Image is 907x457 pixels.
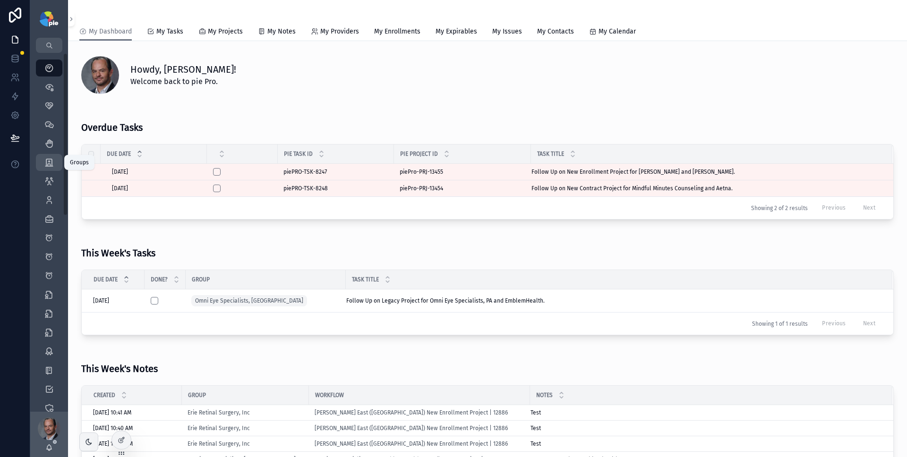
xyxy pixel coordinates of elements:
[537,23,574,42] a: My Contacts
[537,27,574,36] span: My Contacts
[258,23,296,42] a: My Notes
[531,409,881,416] a: Test
[79,23,132,41] a: My Dashboard
[93,297,109,305] span: [DATE]
[93,440,176,448] a: [DATE] 10:40 AM
[70,159,89,166] div: Groups
[531,440,541,448] span: Test
[537,150,564,158] span: Task Title
[93,409,176,416] a: [DATE] 10:41 AM
[599,27,636,36] span: My Calendar
[283,185,388,192] a: piePRO-TSK-8248
[188,409,303,416] a: Erie Retinal Surgery, Inc
[151,276,168,283] span: Done?
[94,391,115,399] span: Created
[531,409,541,416] span: Test
[130,76,236,87] span: Welcome back to pie Pro.
[188,424,303,432] a: Erie Retinal Surgery, Inc
[112,168,128,176] span: [DATE]
[320,27,359,36] span: My Providers
[195,297,303,305] span: Omni Eye Specialists, [GEOGRAPHIC_DATA]
[191,293,340,308] a: Omni Eye Specialists, [GEOGRAPHIC_DATA]
[536,391,553,399] span: Notes
[492,27,522,36] span: My Issues
[188,440,303,448] a: Erie Retinal Surgery, Inc
[188,391,206,399] span: Group
[156,27,183,36] span: My Tasks
[400,150,438,158] span: Pie Project ID
[374,23,420,42] a: My Enrollments
[315,409,524,416] a: [PERSON_NAME] East ([GEOGRAPHIC_DATA]) New Enrollment Project | 12886
[752,320,808,328] span: Showing 1 of 1 results
[315,424,524,432] a: [PERSON_NAME] East ([GEOGRAPHIC_DATA]) New Enrollment Project | 12886
[188,409,250,416] a: Erie Retinal Surgery, Inc
[188,440,250,448] a: Erie Retinal Surgery, Inc
[93,424,176,432] a: [DATE] 10:40 AM
[93,409,131,416] span: [DATE] 10:41 AM
[492,23,522,42] a: My Issues
[374,27,420,36] span: My Enrollments
[436,27,477,36] span: My Expirables
[531,424,881,432] a: Test
[94,276,118,283] span: Due Date
[93,297,139,305] a: [DATE]
[198,23,243,42] a: My Projects
[531,168,881,176] a: Follow Up on New Enrollment Project for [PERSON_NAME] and [PERSON_NAME].
[400,168,443,176] span: piePro-PRJ-13455
[40,11,58,26] img: App logo
[315,409,508,416] a: [PERSON_NAME] East ([GEOGRAPHIC_DATA]) New Enrollment Project | 12886
[283,168,327,176] span: piePRO-TSK-8247
[531,185,733,192] span: Follow Up on New Contract Project for Mindful Minutes Counseling and Aetna.
[436,23,477,42] a: My Expirables
[267,27,296,36] span: My Notes
[112,185,128,192] span: [DATE]
[589,23,636,42] a: My Calendar
[531,168,735,176] span: Follow Up on New Enrollment Project for [PERSON_NAME] and [PERSON_NAME].
[147,23,183,42] a: My Tasks
[188,424,250,432] a: Erie Retinal Surgery, Inc
[191,295,307,306] a: Omni Eye Specialists, [GEOGRAPHIC_DATA]
[284,150,313,158] span: Pie Task ID
[531,185,881,192] a: Follow Up on New Contract Project for Mindful Minutes Counseling and Aetna.
[283,168,388,176] a: piePRO-TSK-8247
[81,120,143,135] h3: Overdue Tasks
[283,185,328,192] span: piePRO-TSK-8248
[89,27,132,36] span: My Dashboard
[531,440,881,448] a: Test
[311,23,359,42] a: My Providers
[315,391,344,399] span: Workflow
[352,276,379,283] span: Task Title
[315,440,524,448] a: [PERSON_NAME] East ([GEOGRAPHIC_DATA]) New Enrollment Project | 12886
[346,297,881,305] a: Follow Up on Legacy Project for Omni Eye Specialists, PA and EmblemHealth.
[400,185,525,192] a: piePro-PRJ-13454
[315,424,508,432] a: [PERSON_NAME] East ([GEOGRAPHIC_DATA]) New Enrollment Project | 12886
[112,185,201,192] a: [DATE]
[315,440,508,448] a: [PERSON_NAME] East ([GEOGRAPHIC_DATA]) New Enrollment Project | 12886
[531,424,541,432] span: Test
[346,297,545,305] span: Follow Up on Legacy Project for Omni Eye Specialists, PA and EmblemHealth.
[112,168,201,176] a: [DATE]
[400,168,525,176] a: piePro-PRJ-13455
[30,53,68,412] div: scrollable content
[81,246,155,260] h3: This Week's Tasks
[107,150,131,158] span: Due Date
[192,276,210,283] span: Group
[81,362,158,376] h3: This Week's Notes
[751,204,808,212] span: Showing 2 of 2 results
[400,185,443,192] span: piePro-PRJ-13454
[93,424,133,432] span: [DATE] 10:40 AM
[130,63,236,76] h1: Howdy, [PERSON_NAME]!
[208,27,243,36] span: My Projects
